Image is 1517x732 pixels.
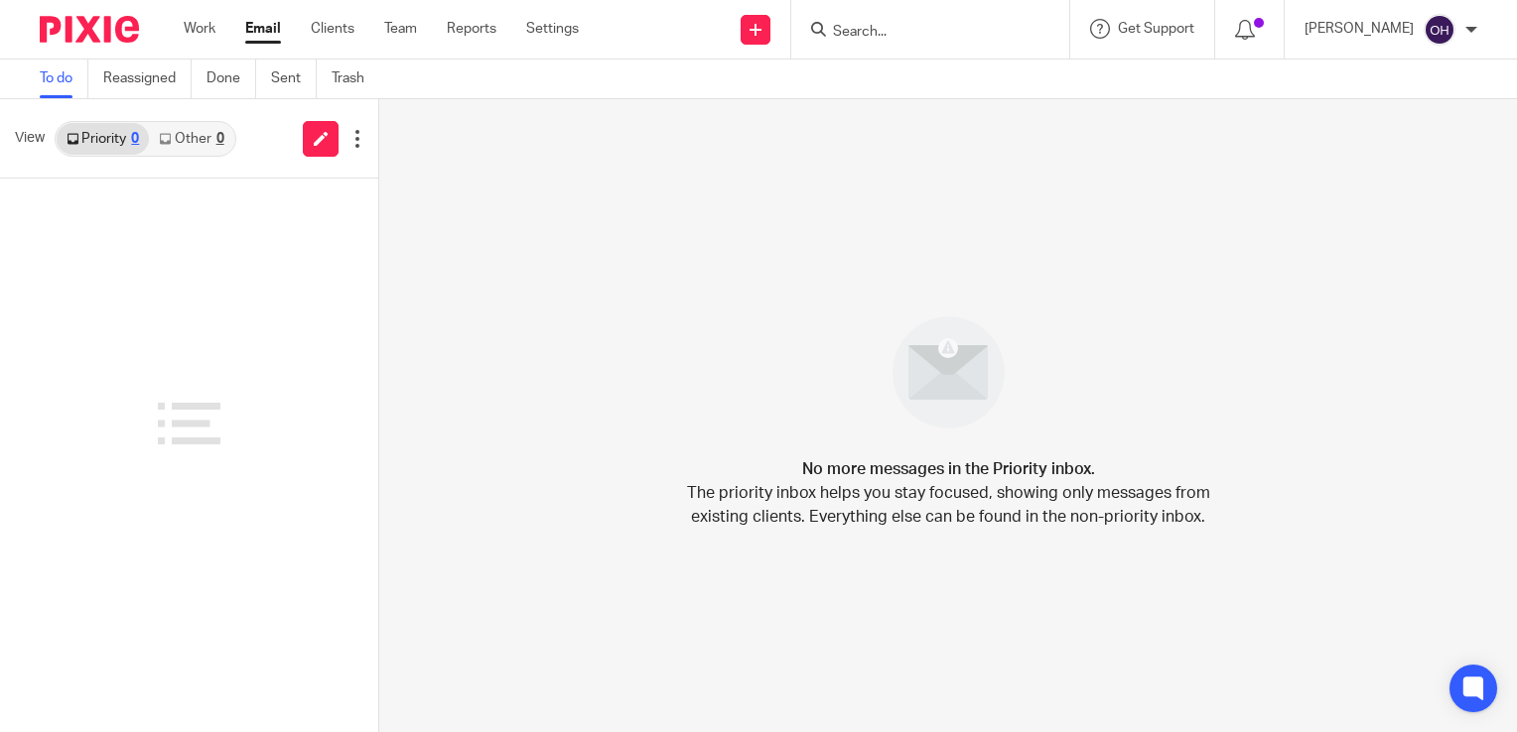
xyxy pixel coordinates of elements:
[271,60,317,98] a: Sent
[149,123,233,155] a: Other0
[245,19,281,39] a: Email
[15,128,45,149] span: View
[40,16,139,43] img: Pixie
[332,60,379,98] a: Trash
[311,19,354,39] a: Clients
[447,19,496,39] a: Reports
[1118,22,1194,36] span: Get Support
[384,19,417,39] a: Team
[1305,19,1414,39] p: [PERSON_NAME]
[57,123,149,155] a: Priority0
[216,132,224,146] div: 0
[526,19,579,39] a: Settings
[207,60,256,98] a: Done
[880,304,1018,441] img: image
[184,19,215,39] a: Work
[685,481,1211,529] p: The priority inbox helps you stay focused, showing only messages from existing clients. Everythin...
[131,132,139,146] div: 0
[103,60,192,98] a: Reassigned
[40,60,88,98] a: To do
[802,457,1095,481] h4: No more messages in the Priority inbox.
[831,24,1010,42] input: Search
[1424,14,1455,46] img: svg%3E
